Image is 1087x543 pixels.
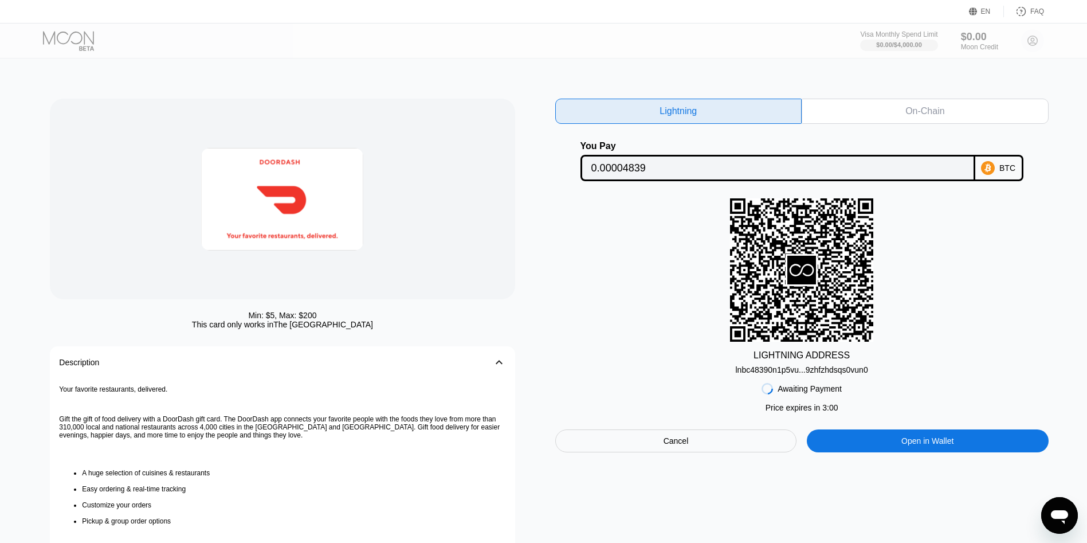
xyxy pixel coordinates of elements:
div: You Pay [580,141,975,151]
div: Cancel [664,436,689,446]
div: Lightning [555,99,802,124]
iframe: Button to launch messaging window [1041,497,1078,534]
div: On-Chain [905,106,944,117]
span: 3 : 00 [822,403,838,412]
div: lnbc48390n1p5vu...9zhfzhdsqs0vun0 [735,365,868,374]
div: EN [969,6,1004,17]
li: A huge selection of cuisines & restaurants [82,469,505,477]
div: Open in Wallet [807,429,1049,452]
div: Description [59,358,99,367]
div: Cancel [555,429,797,452]
li: Customize your orders [82,501,505,509]
div: FAQ [1030,7,1044,15]
div: $0.00 / $4,000.00 [876,41,922,48]
div: BTC [999,163,1015,173]
div: Open in Wallet [901,436,953,446]
li: Easy ordering & real-time tracking [82,485,505,493]
p: Gift the gift of food delivery with a DoorDash gift card. The DoorDash app connects your favorite... [59,415,505,439]
li: Pickup & group order options [82,517,505,525]
p: Your favorite restaurants, delivered. [59,385,505,393]
div: 󰅀 [492,356,506,369]
div: LIGHTNING ADDRESS [754,350,850,361]
div: Min: $ 5 , Max: $ 200 [248,311,316,320]
div: EN [981,7,991,15]
div: This card only works in The [GEOGRAPHIC_DATA] [192,320,373,329]
div: Visa Monthly Spend Limit [860,30,937,38]
div: Visa Monthly Spend Limit$0.00/$4,000.00 [860,30,937,51]
div: Lightning [660,106,697,117]
div: FAQ [1004,6,1044,17]
div: Awaiting Payment [778,384,842,393]
div: lnbc48390n1p5vu...9zhfzhdsqs0vun0 [735,361,868,374]
div: You PayBTC [555,141,1049,181]
div: On-Chain [802,99,1049,124]
div: Price expires in [766,403,838,412]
